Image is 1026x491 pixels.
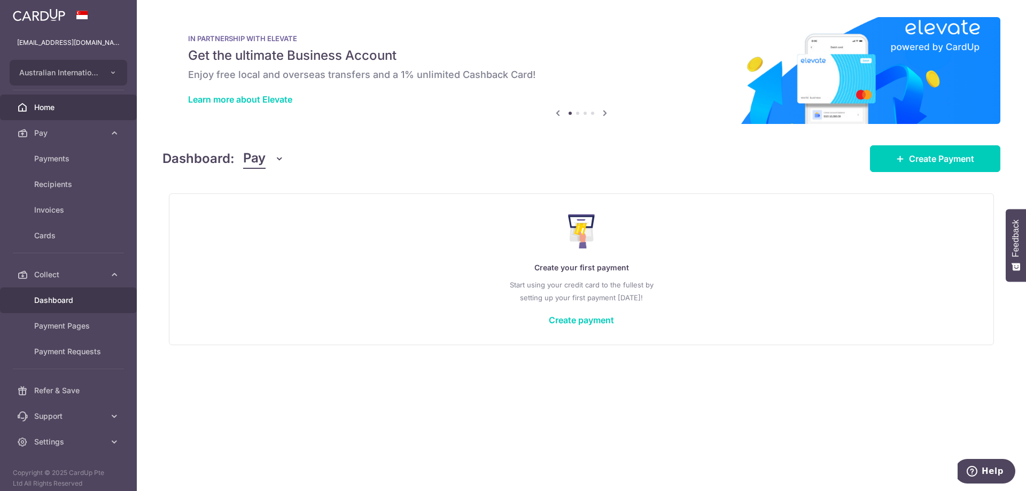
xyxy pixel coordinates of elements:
span: Pay [34,128,105,138]
span: Australian International School Pte Ltd [19,67,98,78]
span: Feedback [1011,220,1021,257]
a: Learn more about Elevate [188,94,292,105]
span: Settings [34,437,105,447]
span: Dashboard [34,295,105,306]
span: Home [34,102,105,113]
iframe: Opens a widget where you can find more information [958,459,1015,486]
p: IN PARTNERSHIP WITH ELEVATE [188,34,975,43]
a: Create payment [549,315,614,325]
p: Start using your credit card to the fullest by setting up your first payment [DATE]! [191,278,972,304]
img: CardUp [13,9,65,21]
span: Payment Pages [34,321,105,331]
button: Feedback - Show survey [1006,209,1026,282]
span: Payment Requests [34,346,105,357]
span: Cards [34,230,105,241]
h6: Enjoy free local and overseas transfers and a 1% unlimited Cashback Card! [188,68,975,81]
span: Pay [243,149,266,169]
span: Support [34,411,105,422]
p: Create your first payment [191,261,972,274]
a: Create Payment [870,145,1000,172]
button: Australian International School Pte Ltd [10,60,127,85]
h5: Get the ultimate Business Account [188,47,975,64]
img: Make Payment [568,214,595,248]
span: Payments [34,153,105,164]
span: Invoices [34,205,105,215]
button: Pay [243,149,284,169]
span: Collect [34,269,105,280]
span: Recipients [34,179,105,190]
p: [EMAIL_ADDRESS][DOMAIN_NAME] [17,37,120,48]
span: Refer & Save [34,385,105,396]
span: Create Payment [909,152,974,165]
img: Renovation banner [162,17,1000,124]
h4: Dashboard: [162,149,235,168]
